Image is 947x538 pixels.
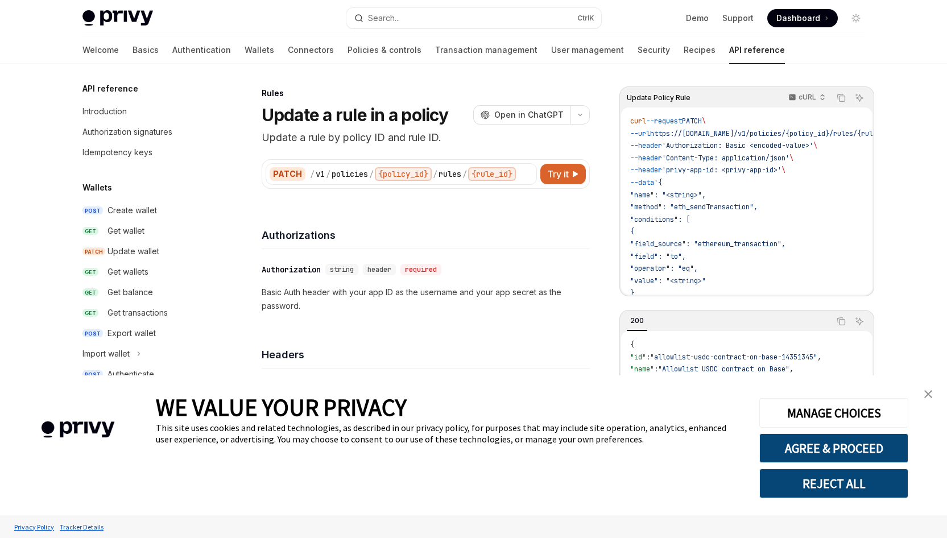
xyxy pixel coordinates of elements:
[702,117,706,126] span: \
[73,303,219,323] a: GETGet transactions
[73,344,219,364] button: Toggle Import wallet section
[852,90,867,105] button: Ask AI
[73,142,219,163] a: Idempotency keys
[759,469,908,498] button: REJECT ALL
[346,8,601,28] button: Open search
[367,265,391,274] span: header
[834,90,849,105] button: Copy the contents from the code block
[540,164,586,184] button: Try it
[658,365,789,374] span: "Allowlist USDC contract on Base"
[73,323,219,344] a: POSTExport wallet
[73,241,219,262] a: PATCHUpdate wallet
[662,141,813,150] span: 'Authorization: Basic <encoded-value>'
[630,340,634,349] span: {
[262,130,590,146] p: Update a rule by policy ID and rule ID.
[82,181,112,194] h5: Wallets
[646,353,650,362] span: :
[630,191,706,200] span: "name": "<string>",
[630,202,758,212] span: "method": "eth_sendTransaction",
[494,109,564,121] span: Open in ChatGPT
[799,93,816,102] p: cURL
[759,398,908,428] button: MANAGE CHOICES
[107,224,144,238] div: Get wallet
[630,215,690,224] span: "conditions": [
[82,309,98,317] span: GET
[630,165,662,175] span: --header
[262,88,590,99] div: Rules
[439,168,461,180] div: rules
[330,265,354,274] span: string
[82,227,98,235] span: GET
[326,168,330,180] div: /
[729,36,785,64] a: API reference
[682,117,702,126] span: PATCH
[630,117,646,126] span: curl
[17,405,139,454] img: company logo
[924,390,932,398] img: close banner
[547,167,569,181] span: Try it
[630,276,706,285] span: "value": "<string>"
[767,9,838,27] a: Dashboard
[782,88,830,107] button: cURL
[630,129,650,138] span: --url
[82,370,103,379] span: POST
[630,154,662,163] span: --header
[82,10,153,26] img: light logo
[262,347,590,362] h4: Headers
[82,125,172,139] div: Authorization signatures
[686,13,709,24] a: Demo
[759,433,908,463] button: AGREE & PROCEED
[646,117,682,126] span: --request
[73,364,219,384] a: POSTAuthenticate
[368,11,400,25] div: Search...
[73,200,219,221] a: POSTCreate wallet
[73,262,219,282] a: GETGet wallets
[650,129,893,138] span: https://[DOMAIN_NAME]/v1/policies/{policy_id}/rules/{rule_id}
[630,141,662,150] span: --header
[107,245,159,258] div: Update wallet
[82,268,98,276] span: GET
[627,93,690,102] span: Update Policy Rule
[156,422,742,445] div: This site uses cookies and related technologies, as described in our privacy policy, for purposes...
[156,392,407,422] span: WE VALUE YOUR PRIVACY
[82,288,98,297] span: GET
[917,383,940,405] a: close banner
[817,353,821,362] span: ,
[813,141,817,150] span: \
[630,353,646,362] span: "id"
[172,36,231,64] a: Authentication
[82,105,127,118] div: Introduction
[107,306,168,320] div: Get transactions
[82,329,103,338] span: POST
[834,314,849,329] button: Copy the contents from the code block
[551,36,624,64] a: User management
[270,167,305,181] div: PATCH
[789,365,793,374] span: ,
[11,517,57,537] a: Privacy Policy
[630,288,634,297] span: }
[847,9,865,27] button: Toggle dark mode
[348,36,421,64] a: Policies & controls
[781,165,785,175] span: \
[107,285,153,299] div: Get balance
[82,36,119,64] a: Welcome
[662,154,789,163] span: 'Content-Type: application/json'
[82,206,103,215] span: POST
[73,221,219,241] a: GETGet wallet
[722,13,754,24] a: Support
[73,122,219,142] a: Authorization signatures
[82,347,130,361] div: Import wallet
[638,36,670,64] a: Security
[684,36,716,64] a: Recipes
[630,239,785,249] span: "field_source": "ethereum_transaction",
[630,227,634,236] span: {
[73,282,219,303] a: GETGet balance
[107,204,157,217] div: Create wallet
[133,36,159,64] a: Basics
[245,36,274,64] a: Wallets
[627,314,647,328] div: 200
[789,154,793,163] span: \
[400,264,441,275] div: required
[852,314,867,329] button: Ask AI
[288,36,334,64] a: Connectors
